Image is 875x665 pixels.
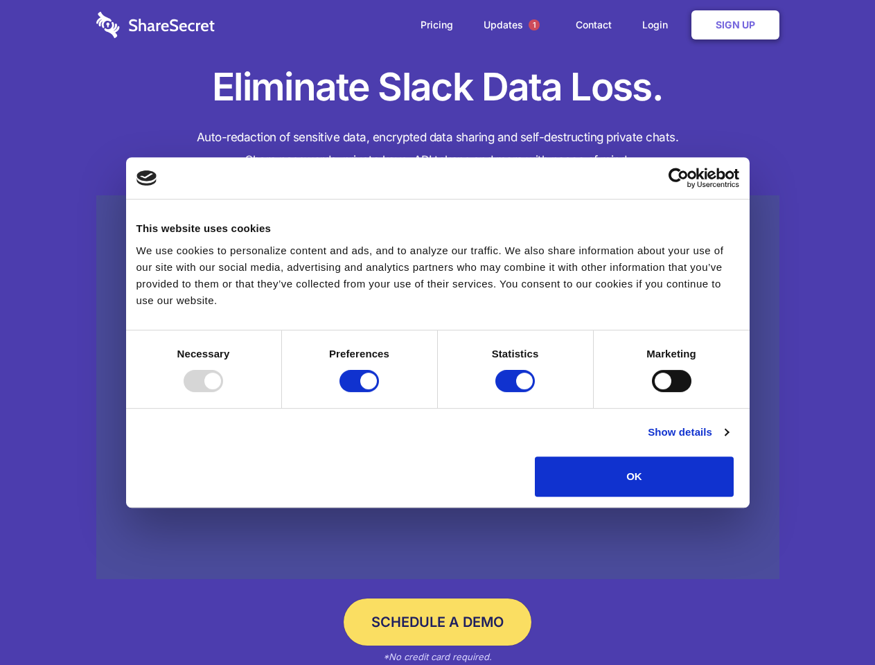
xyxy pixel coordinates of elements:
a: Contact [562,3,626,46]
a: Show details [648,424,728,441]
img: logo-wordmark-white-trans-d4663122ce5f474addd5e946df7df03e33cb6a1c49d2221995e7729f52c070b2.svg [96,12,215,38]
strong: Statistics [492,348,539,360]
div: This website uses cookies [136,220,739,237]
a: Sign Up [691,10,779,39]
em: *No credit card required. [383,651,492,662]
strong: Necessary [177,348,230,360]
a: Pricing [407,3,467,46]
a: Login [628,3,689,46]
strong: Preferences [329,348,389,360]
span: 1 [529,19,540,30]
h4: Auto-redaction of sensitive data, encrypted data sharing and self-destructing private chats. Shar... [96,126,779,172]
img: logo [136,170,157,186]
strong: Marketing [646,348,696,360]
h1: Eliminate Slack Data Loss. [96,62,779,112]
a: Wistia video thumbnail [96,195,779,580]
a: Schedule a Demo [344,598,531,646]
div: We use cookies to personalize content and ads, and to analyze our traffic. We also share informat... [136,242,739,309]
button: OK [535,456,734,497]
a: Usercentrics Cookiebot - opens in a new window [618,168,739,188]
